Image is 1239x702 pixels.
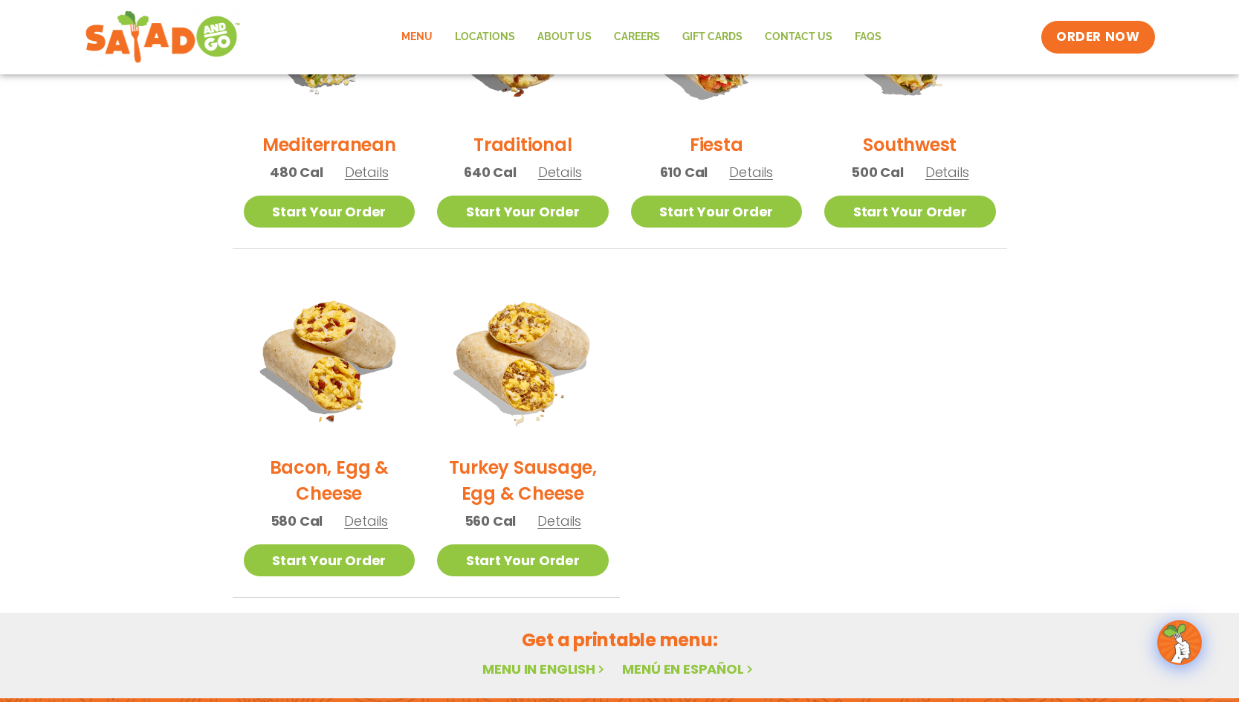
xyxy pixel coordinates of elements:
h2: Turkey Sausage, Egg & Cheese [437,454,609,506]
nav: Menu [390,20,893,54]
img: new-SAG-logo-768×292 [85,7,242,67]
span: Details [925,163,969,181]
span: Details [344,512,388,530]
h2: Traditional [473,132,572,158]
a: Menu [390,20,444,54]
span: Details [345,163,389,181]
a: Menu in English [482,660,607,678]
span: Details [729,163,773,181]
a: Start Your Order [437,196,609,228]
h2: Get a printable menu: [233,627,1007,653]
a: Locations [444,20,526,54]
a: Careers [603,20,671,54]
a: About Us [526,20,603,54]
a: GIFT CARDS [671,20,754,54]
a: ORDER NOW [1041,21,1154,54]
img: Product photo for Turkey Sausage, Egg & Cheese [437,271,609,443]
span: 480 Cal [270,162,323,182]
a: Start Your Order [437,544,609,576]
a: Menú en español [622,660,756,678]
span: 500 Cal [851,162,904,182]
h2: Bacon, Egg & Cheese [244,454,415,506]
h2: Fiesta [690,132,743,158]
a: FAQs [844,20,893,54]
span: 610 Cal [660,162,708,182]
a: Start Your Order [631,196,803,228]
img: wpChatIcon [1159,622,1200,663]
a: Start Your Order [824,196,996,228]
a: Start Your Order [244,544,415,576]
h2: Mediterranean [262,132,396,158]
span: 560 Cal [465,511,517,531]
span: Details [537,512,581,530]
h2: Southwest [863,132,957,158]
span: Details [538,163,582,181]
span: ORDER NOW [1056,28,1139,46]
a: Contact Us [754,20,844,54]
img: Product photo for Bacon, Egg & Cheese [244,271,415,443]
span: 580 Cal [271,511,323,531]
span: 640 Cal [464,162,517,182]
a: Start Your Order [244,196,415,228]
